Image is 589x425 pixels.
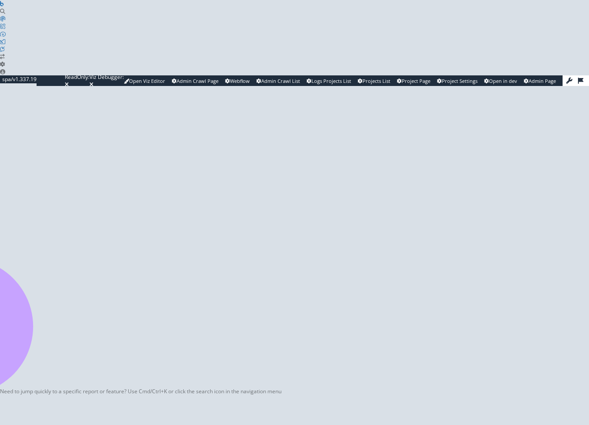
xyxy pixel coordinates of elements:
a: Open Viz Editor [124,78,165,85]
a: Admin Crawl List [256,78,300,85]
span: Project Page [402,78,430,84]
span: Project Settings [442,78,478,84]
a: Webflow [225,78,250,85]
a: Logs Projects List [307,78,351,85]
span: Admin Crawl Page [177,78,219,84]
span: Admin Page [529,78,556,84]
div: Viz Debugger: [89,73,124,81]
a: Admin Page [524,78,556,85]
a: Admin Crawl Page [172,78,219,85]
span: Webflow [230,78,250,84]
span: Logs Projects List [311,78,351,84]
span: Open Viz Editor [129,78,165,84]
div: ReadOnly: [65,73,89,81]
span: Projects List [363,78,390,84]
a: Projects List [358,78,390,85]
span: Admin Crawl List [261,78,300,84]
a: Open in dev [484,78,517,85]
span: Open in dev [489,78,517,84]
a: Project Settings [437,78,478,85]
a: Project Page [397,78,430,85]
